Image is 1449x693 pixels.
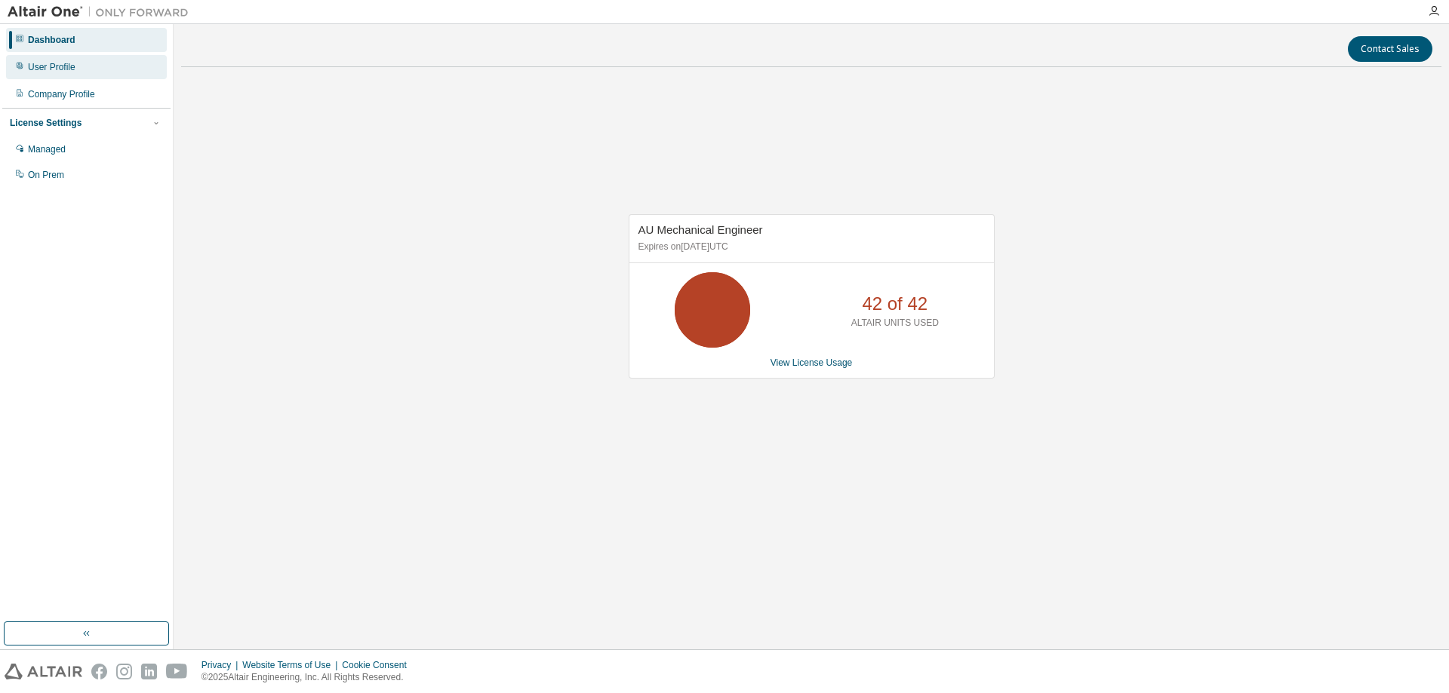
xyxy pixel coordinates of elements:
[141,664,157,679] img: linkedin.svg
[28,143,66,155] div: Managed
[116,664,132,679] img: instagram.svg
[342,659,415,671] div: Cookie Consent
[166,664,188,679] img: youtube.svg
[638,241,981,253] p: Expires on [DATE] UTC
[771,357,853,368] a: View License Usage
[28,34,75,46] div: Dashboard
[28,88,95,100] div: Company Profile
[638,223,763,236] span: AU Mechanical Engineer
[862,291,928,317] p: 42 of 42
[202,659,242,671] div: Privacy
[851,317,939,330] p: ALTAIR UNITS USED
[28,169,64,181] div: On Prem
[28,61,75,73] div: User Profile
[5,664,82,679] img: altair_logo.svg
[242,659,342,671] div: Website Terms of Use
[202,671,416,684] p: © 2025 Altair Engineering, Inc. All Rights Reserved.
[91,664,107,679] img: facebook.svg
[1348,36,1432,62] button: Contact Sales
[8,5,196,20] img: Altair One
[10,117,82,129] div: License Settings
